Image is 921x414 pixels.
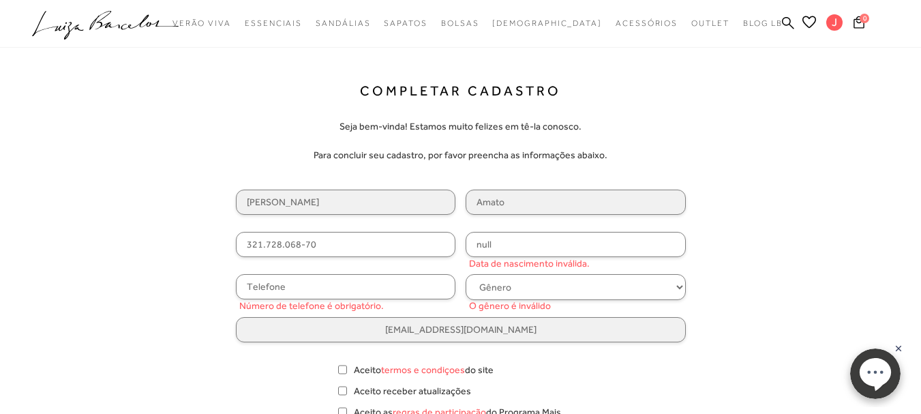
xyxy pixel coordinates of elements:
button: 0 [849,15,869,33]
span: Essenciais [245,18,302,28]
input: CPF [236,232,456,257]
a: noSubCategoriesText [492,11,602,36]
label: Aceito receber atualizações [354,384,471,398]
button: J [820,14,849,35]
input: Data de Nascimento [466,232,686,257]
span: O gênero é inválido [469,299,551,313]
span: J [826,14,843,31]
span: BLOG LB [743,18,783,28]
span: Acessórios [616,18,678,28]
label: Aceito do site [354,363,494,377]
a: categoryNavScreenReaderText [316,11,370,36]
span: Número de telefone é obrigatório. [239,299,384,313]
a: categoryNavScreenReaderText [384,11,427,36]
p: Seja bem-vinda! Estamos muito felizes em tê-la conosco. Para concluir seu cadastro, por favor pre... [314,119,607,162]
span: Data de nascimento inválida. [469,256,590,271]
span: Verão Viva [172,18,231,28]
h1: Completar Cadastro [360,83,561,99]
a: categoryNavScreenReaderText [172,11,231,36]
span: Sandálias [316,18,370,28]
a: categoryNavScreenReaderText [691,11,729,36]
span: Outlet [691,18,729,28]
input: Sobrenome [466,190,686,215]
span: 0 [860,14,869,23]
span: Sapatos [384,18,427,28]
input: Telefone [236,274,456,299]
a: termos e condiçoes [381,364,465,375]
input: E-mail [236,317,686,342]
span: Bolsas [441,18,479,28]
a: BLOG LB [743,11,783,36]
a: categoryNavScreenReaderText [245,11,302,36]
input: Nome [236,190,456,215]
a: categoryNavScreenReaderText [441,11,479,36]
span: [DEMOGRAPHIC_DATA] [492,18,602,28]
a: categoryNavScreenReaderText [616,11,678,36]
